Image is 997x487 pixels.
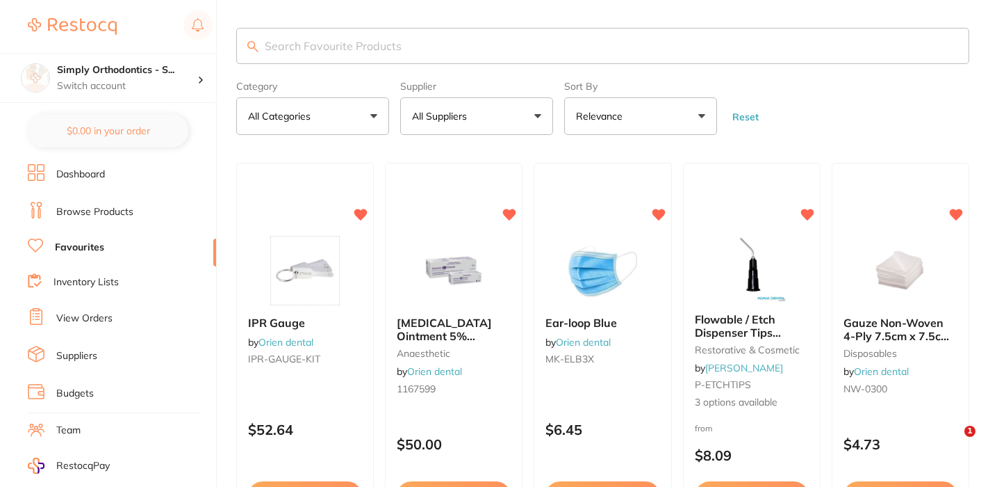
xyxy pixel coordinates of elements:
[248,316,305,330] span: IPR Gauge
[843,365,909,378] span: by
[545,353,594,365] span: MK-ELB3X
[22,64,49,92] img: Simply Orthodontics - Sunbury
[843,317,957,342] b: Gauze Non-Woven 4-Ply 7.5cm x 7.5cm, Pack of 200
[28,18,117,35] img: Restocq Logo
[557,236,648,305] img: Ear-loop Blue
[55,241,104,255] a: Favourites
[28,458,44,474] img: RestocqPay
[248,317,362,329] b: IPR Gauge
[843,436,957,452] p: $4.73
[556,336,611,349] a: Orien dental
[843,348,957,359] small: disposables
[260,236,350,305] img: IPR Gauge
[695,396,809,410] span: 3 options available
[56,349,97,363] a: Suppliers
[28,10,117,42] a: Restocq Logo
[695,378,751,391] span: P-ETCHTIPS
[705,362,783,374] a: [PERSON_NAME]
[545,317,659,329] b: Ear-loop Blue
[564,97,717,135] button: Relevance
[964,426,975,437] span: 1
[695,423,713,433] span: from
[407,365,462,378] a: Orien dental
[545,422,659,438] p: $6.45
[397,383,436,395] span: 1167599
[576,109,628,123] p: Relevance
[400,81,553,92] label: Supplier
[56,205,133,219] a: Browse Products
[57,63,197,77] h4: Simply Orthodontics - Sunbury
[56,312,113,326] a: View Orders
[56,168,105,182] a: Dashboard
[56,387,94,401] a: Budgets
[855,236,946,305] img: Gauze Non-Woven 4-Ply 7.5cm x 7.5cm, Pack of 200
[695,312,781,352] span: Flowable / Etch Dispenser Tips 100/pk
[258,336,313,349] a: Orien dental
[236,97,389,135] button: All Categories
[56,424,81,438] a: Team
[56,459,110,473] span: RestocqPay
[728,111,763,123] button: Reset
[248,109,316,123] p: All Categories
[57,79,197,93] p: Switch account
[397,365,462,378] span: by
[248,336,313,349] span: by
[695,344,809,356] small: restorative & cosmetic
[545,336,611,349] span: by
[397,316,492,368] span: [MEDICAL_DATA] Ointment 5% [MEDICAL_DATA] 35g Tube
[843,383,887,395] span: NW-0300
[248,353,320,365] span: IPR-GAUGE-KIT
[695,362,783,374] span: by
[28,114,188,147] button: $0.00 in your order
[397,348,511,359] small: anaesthetic
[707,232,797,302] img: Flowable / Etch Dispenser Tips 100/pk
[843,316,953,356] span: Gauze Non-Woven 4-Ply 7.5cm x 7.5cm, Pack of 200
[397,436,511,452] p: $50.00
[854,365,909,378] a: Orien dental
[53,276,119,289] a: Inventory Lists
[545,316,617,330] span: Ear-loop Blue
[397,317,511,342] b: Xylocaine Ointment 5% Lignocaine 35g Tube
[236,81,389,92] label: Category
[400,97,553,135] button: All Suppliers
[695,313,809,339] b: Flowable / Etch Dispenser Tips 100/pk
[412,109,472,123] p: All Suppliers
[28,458,110,474] a: RestocqPay
[695,447,809,463] p: $8.09
[936,426,969,459] iframe: Intercom live chat
[236,28,969,64] input: Search Favourite Products
[248,422,362,438] p: $52.64
[409,236,499,305] img: Xylocaine Ointment 5% Lignocaine 35g Tube
[564,81,717,92] label: Sort By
